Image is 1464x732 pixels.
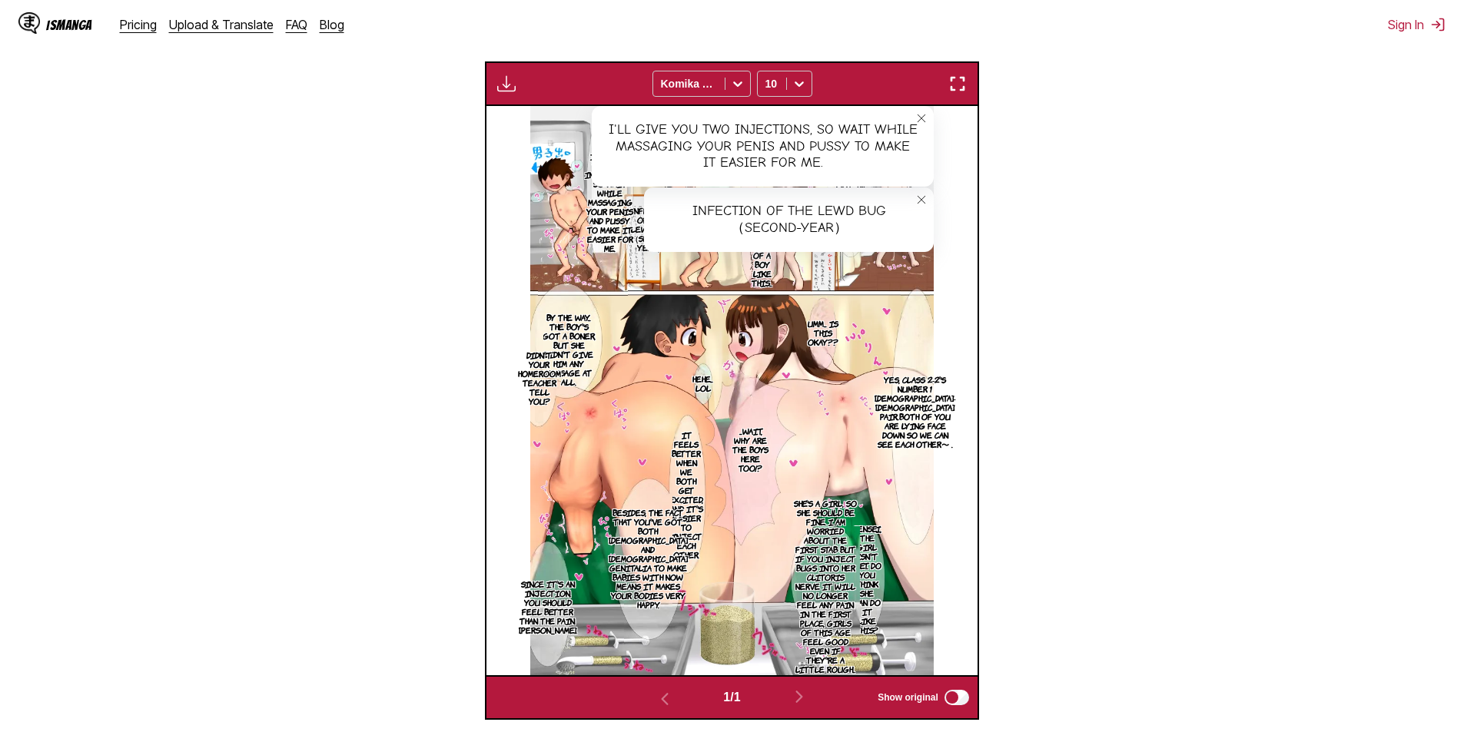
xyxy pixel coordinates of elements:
p: Didn't your homeroom teacher tell you? [515,347,564,409]
p: Sensei, the girl isn't wet. Do you think she can do it like this? [850,521,885,638]
a: Pricing [120,17,157,32]
p: Hehe... lol [689,371,716,396]
p: She's a girl, so she should be fine. I am worried about the first stab but if you inject bugs int... [791,495,860,677]
p: By the way... The boy's got a boner, but she didn't give him any massage at all. [538,310,600,389]
img: Manga Panel [530,106,934,675]
a: Upload & Translate [169,17,274,32]
span: 1 / 1 [723,691,740,704]
a: FAQ [286,17,307,32]
a: Blog [320,17,344,32]
p: ...Wait, why are the boys here too!? [729,423,772,475]
button: Sign In [1388,17,1446,32]
p: Since it's an injection, you should feel better than the pain. [PERSON_NAME]. [516,576,580,638]
p: It feels better when we both get excited, and it's easier to inject each other. [666,427,706,562]
a: IsManga LogoIsManga [18,12,120,37]
p: I'll give you two injections, so wait while massaging your penis and pussy to make it easier for me. [582,148,639,256]
img: Download translated images [497,75,516,93]
img: Next page [790,687,808,706]
img: Enter fullscreen [948,75,967,93]
p: Yes, class 2-2's number 1 [DEMOGRAPHIC_DATA]-[DEMOGRAPHIC_DATA] pair..Both of you are lying face ... [871,372,959,452]
img: Previous page [656,690,674,708]
p: Besides, the fact that you've got both [DEMOGRAPHIC_DATA] and [DEMOGRAPHIC_DATA] genitalia to mak... [606,505,691,612]
button: close-tooltip [909,106,934,131]
img: Sign out [1430,17,1446,32]
button: close-tooltip [909,187,934,212]
div: IsManga [46,18,92,32]
div: Infection of the lewd bug （second-year） [644,187,934,251]
input: Show original [944,690,969,705]
img: IsManga Logo [18,12,40,34]
span: Show original [878,692,938,703]
div: I'll give you two injections, so wait while massaging your penis and pussy to make it easier for me. [592,106,934,187]
p: Umm... Is this okay?? [805,316,842,349]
